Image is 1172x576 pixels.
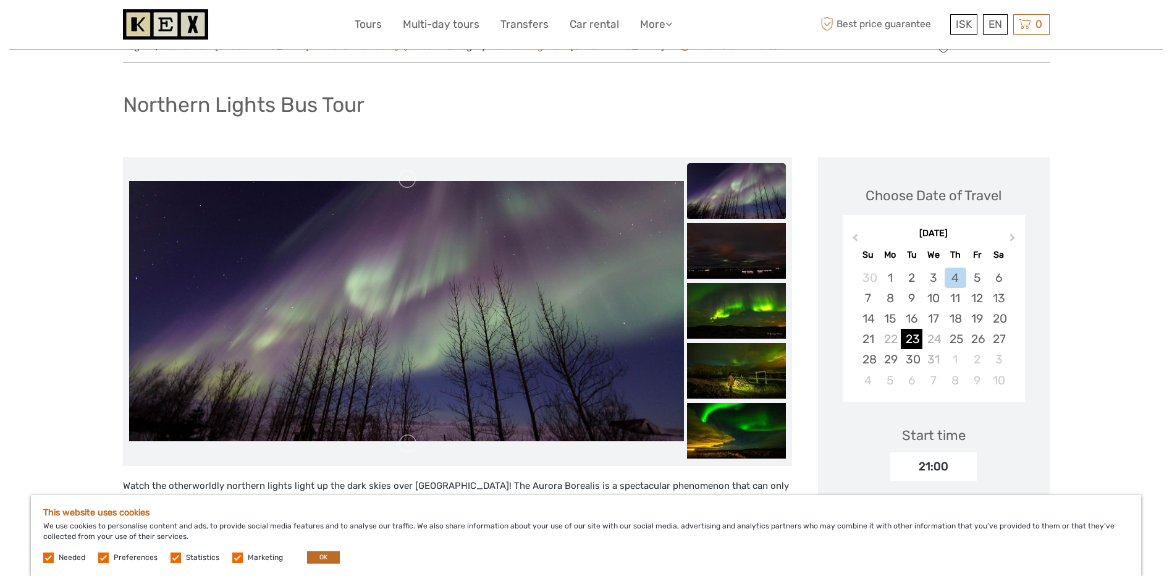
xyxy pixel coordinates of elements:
[59,553,85,563] label: Needed
[901,329,922,349] div: Choose Tuesday, December 23rd, 2025
[129,181,684,441] img: e820023d20b4455ea7e45476f28c7667_main_slider.jpg
[687,283,786,339] img: e46a0ea686ca42d783f300d319cea3b6_slider_thumbnail.jpg
[879,288,901,308] div: Choose Monday, December 8th, 2025
[901,308,922,329] div: Choose Tuesday, December 16th, 2025
[922,370,944,391] div: Choose Wednesday, January 7th, 2026
[966,349,988,370] div: Choose Friday, January 2nd, 2026
[945,268,966,288] div: Choose Thursday, December 4th, 2025
[945,329,966,349] div: Choose Thursday, December 25th, 2025
[1034,18,1044,30] span: 0
[922,329,944,349] div: Not available Wednesday, December 24th, 2025
[858,268,879,288] div: Choose Sunday, November 30th, 2025
[988,329,1010,349] div: Choose Saturday, December 27th, 2025
[945,308,966,329] div: Choose Thursday, December 18th, 2025
[945,370,966,391] div: Choose Thursday, January 8th, 2026
[687,403,786,459] img: 4b8b0238e26e4b419d2e2b41793ecad8_slider_thumbnail.jpg
[844,231,864,250] button: Previous Month
[901,268,922,288] div: Choose Tuesday, December 2nd, 2025
[922,268,944,288] div: Choose Wednesday, December 3rd, 2025
[901,349,922,370] div: Choose Tuesday, December 30th, 2025
[355,15,382,33] a: Tours
[858,308,879,329] div: Choose Sunday, December 14th, 2025
[858,349,879,370] div: Choose Sunday, December 28th, 2025
[43,507,1129,518] h5: This website uses cookies
[956,18,972,30] span: ISK
[879,308,901,329] div: Choose Monday, December 15th, 2025
[901,288,922,308] div: Choose Tuesday, December 9th, 2025
[858,288,879,308] div: Choose Sunday, December 7th, 2025
[945,349,966,370] div: Choose Thursday, January 1st, 2026
[31,495,1141,576] div: We use cookies to personalise content and ads, to provide social media features and to analyse ou...
[866,186,1001,205] div: Choose Date of Travel
[1004,231,1024,250] button: Next Month
[388,41,432,52] a: Bus
[988,349,1010,370] div: Choose Saturday, January 3rd, 2026
[687,223,786,279] img: 61ca70f9184249f183a1f1dbb22c9f4a_slider_thumbnail.jpg
[858,370,879,391] div: Choose Sunday, January 4th, 2026
[186,553,219,563] label: Statistics
[858,247,879,263] div: Su
[142,19,157,34] button: Open LiveChat chat widget
[687,343,786,399] img: 51873c78b2f745749d6667bcdbf5f23b_slider_thumbnail.jpg
[902,426,966,445] div: Start time
[843,227,1025,240] div: [DATE]
[922,308,944,329] div: Choose Wednesday, December 17th, 2025
[890,452,977,481] div: 21:00
[846,268,1021,391] div: month 2025-12
[307,551,340,564] button: OK
[966,247,988,263] div: Fr
[114,553,158,563] label: Preferences
[879,329,901,349] div: Not available Monday, December 22nd, 2025
[922,247,944,263] div: We
[879,247,901,263] div: Mo
[879,370,901,391] div: Choose Monday, January 5th, 2026
[922,288,944,308] div: Choose Wednesday, December 10th, 2025
[17,22,140,32] p: We're away right now. Please check back later!
[640,15,672,33] a: More
[123,9,208,40] img: 1261-44dab5bb-39f8-40da-b0c2-4d9fce00897c_logo_small.jpg
[966,370,988,391] div: Choose Friday, January 9th, 2026
[570,15,619,33] a: Car rental
[123,92,365,117] h1: Northern Lights Bus Tour
[922,349,944,370] div: Not available Wednesday, December 31st, 2025
[879,349,901,370] div: Choose Monday, December 29th, 2025
[988,288,1010,308] div: Choose Saturday, December 13th, 2025
[879,268,901,288] div: Choose Monday, December 1st, 2025
[966,288,988,308] div: Choose Friday, December 12th, 2025
[858,329,879,349] div: Choose Sunday, December 21st, 2025
[901,370,922,391] div: Choose Tuesday, January 6th, 2026
[966,268,988,288] div: Choose Friday, December 5th, 2025
[500,15,549,33] a: Transfers
[818,14,947,35] span: Best price guarantee
[983,14,1008,35] div: EN
[687,163,786,219] img: e820023d20b4455ea7e45476f28c7667_slider_thumbnail.jpg
[901,247,922,263] div: Tu
[988,247,1010,263] div: Sa
[966,329,988,349] div: Choose Friday, December 26th, 2025
[988,370,1010,391] div: Choose Saturday, January 10th, 2026
[988,268,1010,288] div: Choose Saturday, December 6th, 2025
[988,308,1010,329] div: Choose Saturday, December 20th, 2025
[123,478,792,541] p: Watch the otherworldly northern lights light up the dark skies over [GEOGRAPHIC_DATA]! The Aurora...
[945,288,966,308] div: Choose Thursday, December 11th, 2025
[945,247,966,263] div: Th
[248,553,283,563] label: Marketing
[403,15,479,33] a: Multi-day tours
[966,308,988,329] div: Choose Friday, December 19th, 2025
